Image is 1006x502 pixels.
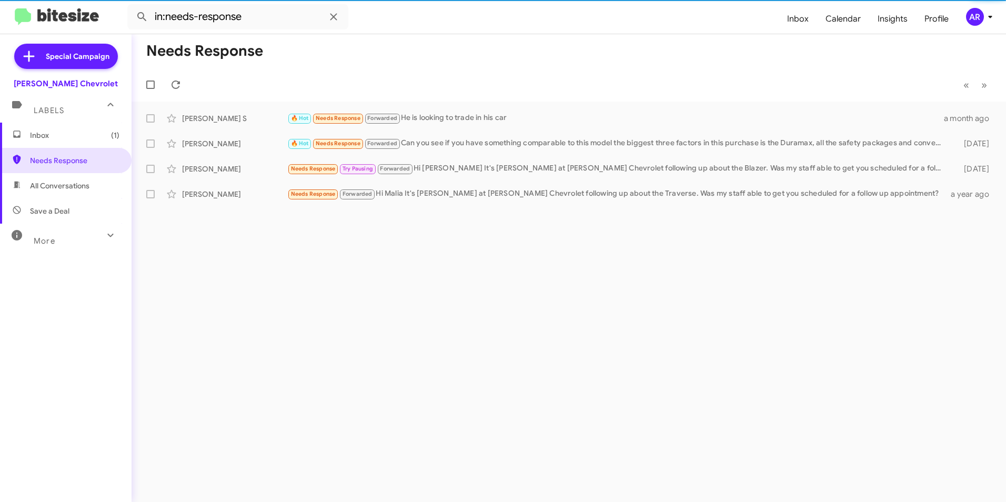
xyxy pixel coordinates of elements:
span: » [981,78,987,92]
span: Needs Response [30,155,119,166]
span: Try Pausing [343,165,373,172]
button: AR [957,8,994,26]
a: Calendar [817,4,869,34]
button: Previous [957,74,975,96]
div: AR [966,8,984,26]
div: He is looking to trade in his car [287,112,944,124]
span: All Conversations [30,180,89,191]
div: [PERSON_NAME] [182,138,287,149]
a: Profile [916,4,957,34]
span: Needs Response [291,165,336,172]
span: Inbox [30,130,119,140]
span: 🔥 Hot [291,115,309,122]
input: Search [127,4,348,29]
div: Hi [PERSON_NAME] It's [PERSON_NAME] at [PERSON_NAME] Chevrolet following up about the Blazer. Was... [287,163,947,175]
div: a year ago [947,189,998,199]
div: [PERSON_NAME] [182,164,287,174]
div: [PERSON_NAME] Chevrolet [14,78,118,89]
a: Insights [869,4,916,34]
h1: Needs Response [146,43,263,59]
span: Needs Response [316,140,360,147]
span: Forwarded [378,164,413,174]
span: Forwarded [365,139,400,149]
span: Special Campaign [46,51,109,62]
span: Save a Deal [30,206,69,216]
span: More [34,236,55,246]
span: Forwarded [365,114,400,124]
a: Inbox [779,4,817,34]
span: Needs Response [316,115,360,122]
div: [DATE] [947,138,998,149]
nav: Page navigation example [958,74,993,96]
div: a month ago [944,113,998,124]
span: « [963,78,969,92]
div: [PERSON_NAME] [182,189,287,199]
div: Hi Malia It's [PERSON_NAME] at [PERSON_NAME] Chevrolet following up about the Traverse. Was my st... [287,188,947,200]
span: Needs Response [291,190,336,197]
a: Special Campaign [14,44,118,69]
span: 🔥 Hot [291,140,309,147]
div: [PERSON_NAME] S [182,113,287,124]
span: Labels [34,106,64,115]
div: [DATE] [947,164,998,174]
span: (1) [111,130,119,140]
button: Next [975,74,993,96]
div: Can you see if you have something comparable to this model the biggest three factors in this purc... [287,137,947,149]
span: Forwarded [340,189,375,199]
